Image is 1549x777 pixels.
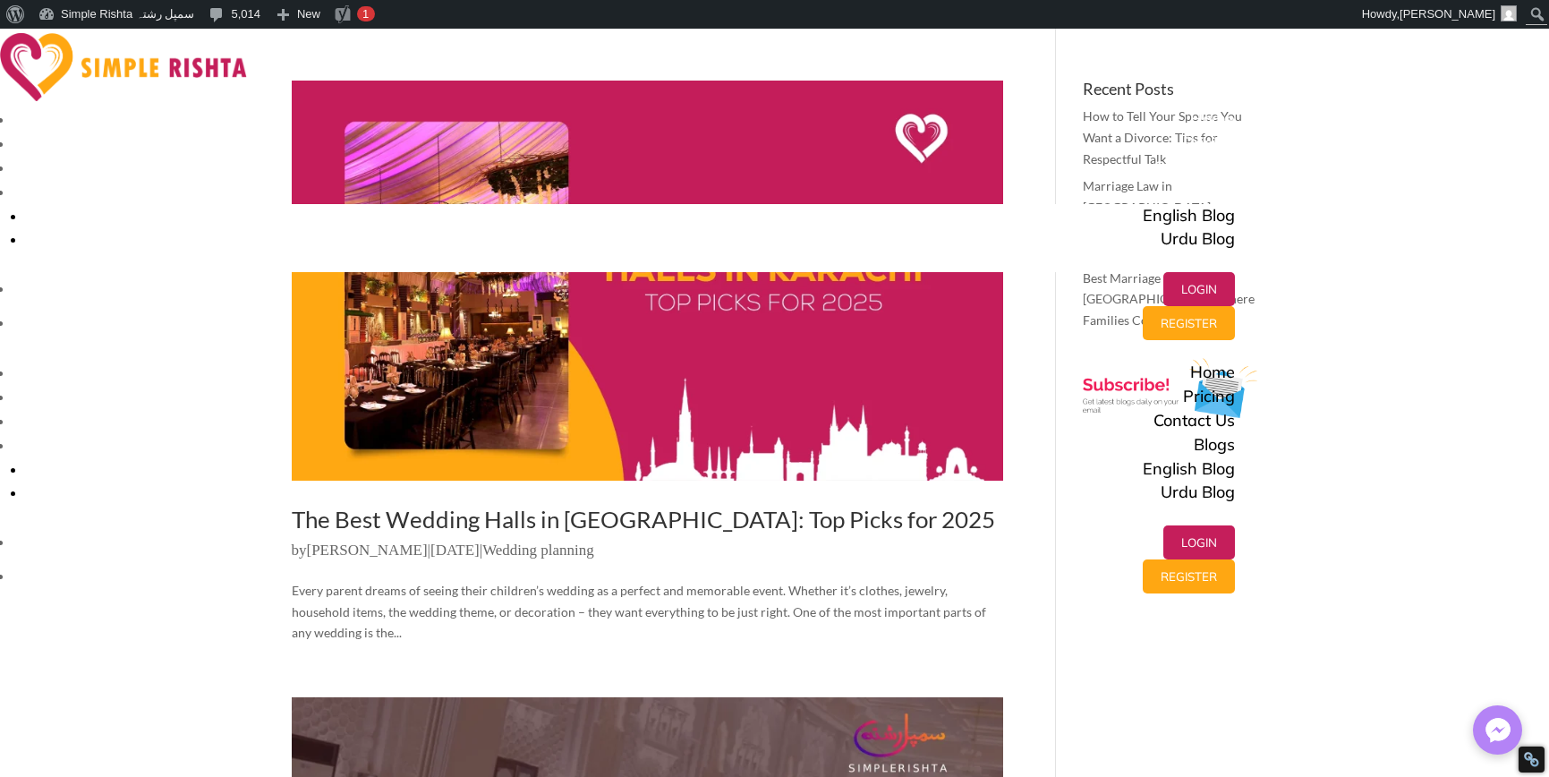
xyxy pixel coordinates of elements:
[1183,386,1235,406] a: Pricing
[1163,525,1235,559] button: Login
[1153,410,1235,431] a: Contact Us
[1143,312,1235,332] a: Register
[1183,132,1235,153] a: Pricing
[25,204,1235,227] a: English Blog
[1400,7,1495,21] span: [PERSON_NAME]
[1143,565,1235,585] a: Register
[1194,181,1235,201] a: Blogs
[1523,751,1540,768] div: Restore Info Box &#10;&#10;NoFollow Info:&#10; META-Robots NoFollow: &#09;false&#10; META-Robots ...
[1480,713,1516,748] img: Messenger
[1194,434,1235,455] a: Blogs
[1190,108,1235,129] a: Home
[362,7,369,21] span: 1
[1153,157,1235,177] a: Contact Us
[1161,228,1235,249] a: Urdu Blog
[25,457,1235,481] a: English Blog
[1163,277,1235,298] a: Login
[1163,272,1235,306] button: Login
[1143,306,1235,340] button: Register
[1143,559,1235,593] button: Register
[1161,482,1235,502] a: Urdu Blog
[1190,362,1235,382] a: Home
[1163,531,1235,551] a: Login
